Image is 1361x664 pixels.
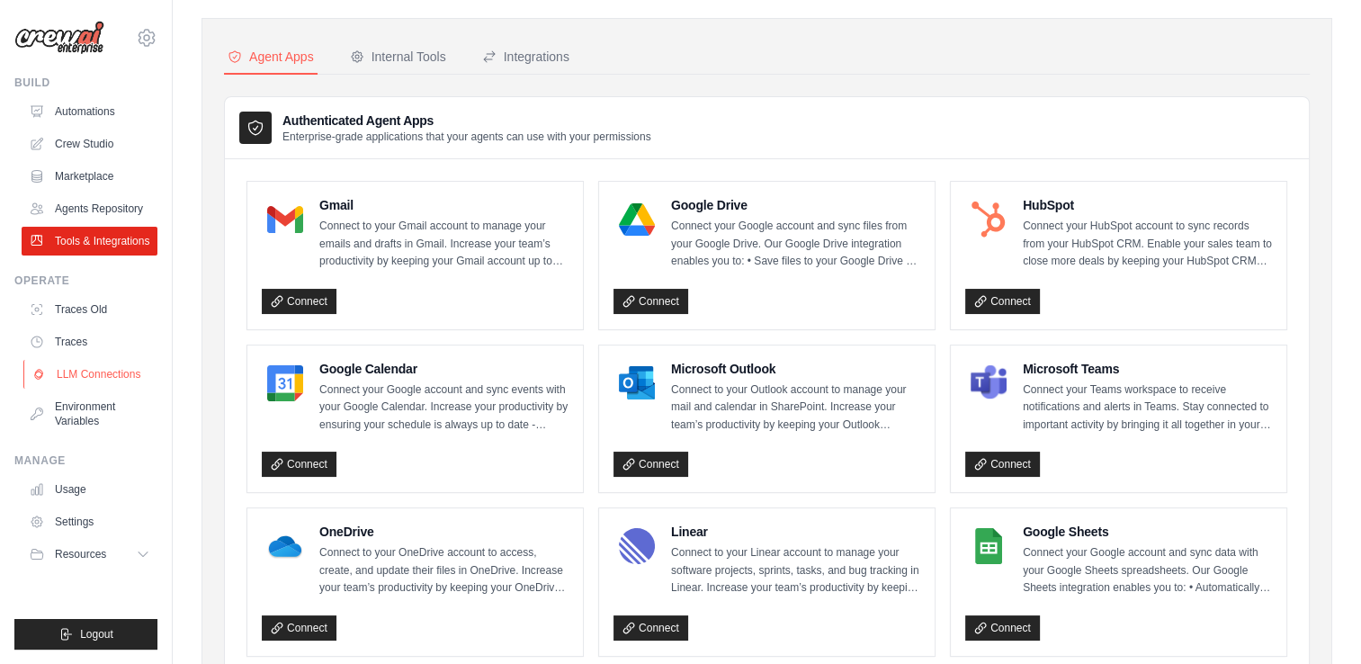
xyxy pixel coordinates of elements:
[55,547,106,561] span: Resources
[1023,360,1272,378] h4: Microsoft Teams
[671,196,920,214] h4: Google Drive
[262,452,336,477] a: Connect
[22,507,157,536] a: Settings
[671,381,920,435] p: Connect to your Outlook account to manage your mail and calendar in SharePoint. Increase your tea...
[671,523,920,541] h4: Linear
[282,112,651,130] h3: Authenticated Agent Apps
[228,48,314,66] div: Agent Apps
[267,528,303,564] img: OneDrive Logo
[22,475,157,504] a: Usage
[319,196,569,214] h4: Gmail
[22,392,157,435] a: Environment Variables
[350,48,446,66] div: Internal Tools
[22,295,157,324] a: Traces Old
[965,615,1040,641] a: Connect
[671,544,920,597] p: Connect to your Linear account to manage your software projects, sprints, tasks, and bug tracking...
[224,40,318,75] button: Agent Apps
[346,40,450,75] button: Internal Tools
[319,218,569,271] p: Connect to your Gmail account to manage your emails and drafts in Gmail. Increase your team’s pro...
[22,328,157,356] a: Traces
[1023,544,1272,597] p: Connect your Google account and sync data with your Google Sheets spreadsheets. Our Google Sheets...
[671,218,920,271] p: Connect your Google account and sync files from your Google Drive. Our Google Drive integration e...
[971,528,1007,564] img: Google Sheets Logo
[262,289,336,314] a: Connect
[267,365,303,401] img: Google Calendar Logo
[482,48,569,66] div: Integrations
[1023,523,1272,541] h4: Google Sheets
[80,627,113,642] span: Logout
[319,381,569,435] p: Connect your Google account and sync events with your Google Calendar. Increase your productivity...
[1023,381,1272,435] p: Connect your Teams workspace to receive notifications and alerts in Teams. Stay connected to impo...
[619,528,655,564] img: Linear Logo
[1023,218,1272,271] p: Connect your HubSpot account to sync records from your HubSpot CRM. Enable your sales team to clo...
[262,615,336,641] a: Connect
[613,289,688,314] a: Connect
[267,202,303,238] img: Gmail Logo
[613,452,688,477] a: Connect
[22,162,157,191] a: Marketplace
[319,360,569,378] h4: Google Calendar
[14,21,104,55] img: Logo
[23,360,159,389] a: LLM Connections
[971,202,1007,238] img: HubSpot Logo
[619,365,655,401] img: Microsoft Outlook Logo
[22,194,157,223] a: Agents Repository
[319,523,569,541] h4: OneDrive
[14,274,157,288] div: Operate
[479,40,573,75] button: Integrations
[619,202,655,238] img: Google Drive Logo
[14,453,157,468] div: Manage
[319,544,569,597] p: Connect to your OneDrive account to access, create, and update their files in OneDrive. Increase ...
[971,365,1007,401] img: Microsoft Teams Logo
[613,615,688,641] a: Connect
[282,130,651,144] p: Enterprise-grade applications that your agents can use with your permissions
[22,227,157,256] a: Tools & Integrations
[22,130,157,158] a: Crew Studio
[22,540,157,569] button: Resources
[14,76,157,90] div: Build
[965,289,1040,314] a: Connect
[671,360,920,378] h4: Microsoft Outlook
[14,619,157,650] button: Logout
[965,452,1040,477] a: Connect
[22,97,157,126] a: Automations
[1023,196,1272,214] h4: HubSpot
